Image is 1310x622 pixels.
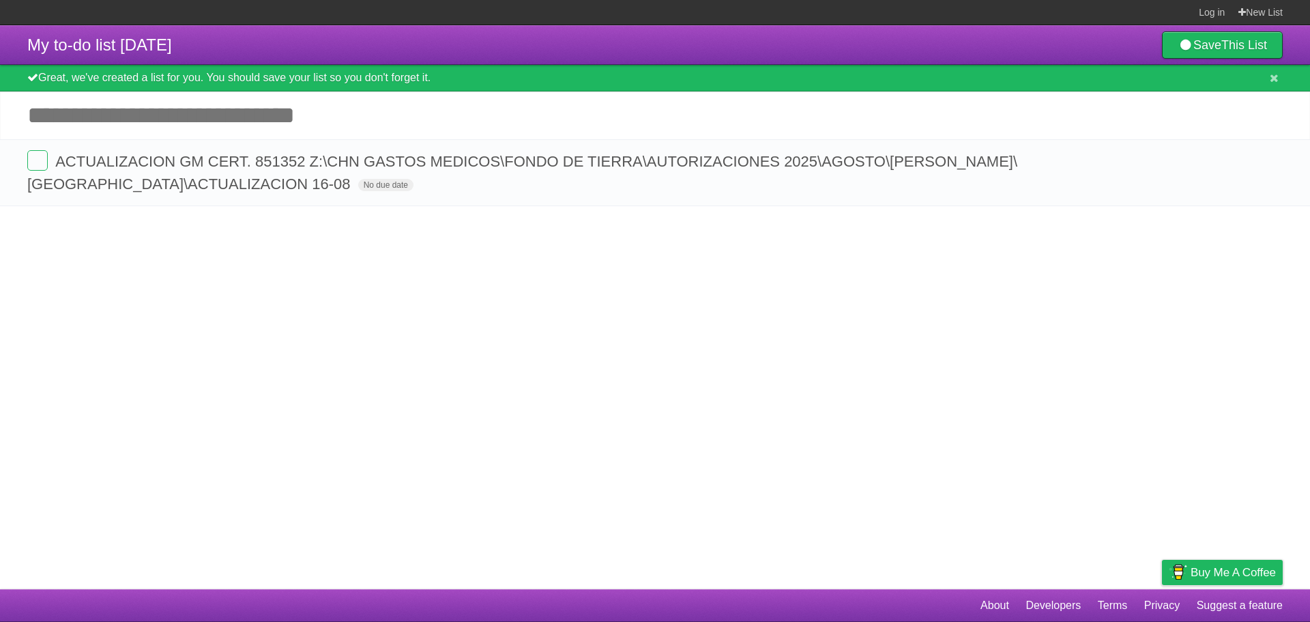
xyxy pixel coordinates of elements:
[27,153,1017,193] span: ACTUALIZACION GM CERT. 851352 Z:\CHN GASTOS MEDICOS\FONDO DE TIERRA\AUTORIZACIONES 2025\AGOSTO\[P...
[1191,561,1276,584] span: Buy me a coffee
[1162,560,1283,585] a: Buy me a coffee
[1098,593,1128,619] a: Terms
[1025,593,1081,619] a: Developers
[1197,593,1283,619] a: Suggest a feature
[1221,38,1267,52] b: This List
[1144,593,1180,619] a: Privacy
[980,593,1009,619] a: About
[27,36,172,54] span: My to-do list [DATE]
[358,179,413,191] span: No due date
[1169,561,1187,584] img: Buy me a coffee
[1162,31,1283,59] a: SaveThis List
[27,150,48,171] label: Done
